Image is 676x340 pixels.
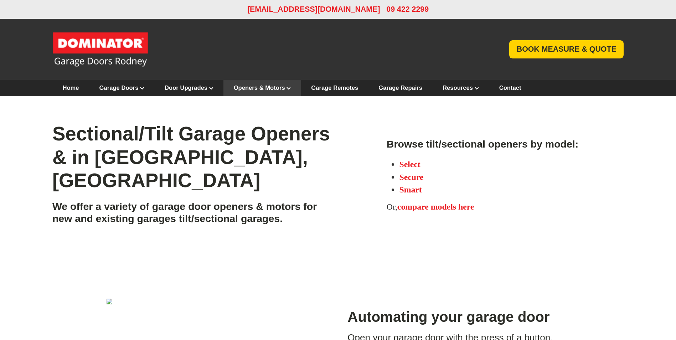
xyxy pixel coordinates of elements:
p: Or, [387,201,578,213]
a: Resources [443,84,479,91]
h1: Sectional/Tilt Garage Openers & in [GEOGRAPHIC_DATA], [GEOGRAPHIC_DATA] [52,122,335,200]
a: Secure [399,172,423,182]
a: Garage Door and Secure Access Solutions homepage [52,32,495,67]
span: 09 422 2299 [386,5,429,14]
a: Garage Doors [99,84,144,91]
a: BOOK MEASURE & QUOTE [509,40,624,58]
a: Select [399,160,420,169]
a: Contact [499,84,521,91]
a: Door Upgrades [165,84,213,91]
a: Smart [399,185,422,194]
a: Garage Remotes [311,84,358,91]
a: [EMAIL_ADDRESS][DOMAIN_NAME] [247,5,380,14]
a: Openers & Motors [234,84,291,91]
a: Home [62,84,79,91]
h2: Browse tilt/sectional openers by model: [387,138,578,154]
h2: We offer a variety of garage door openers & motors for new and existing garages tilt/sectional ga... [52,200,335,229]
h2: Automating your garage door [347,308,569,325]
a: compare models here [397,202,474,211]
a: Garage Repairs [378,84,422,91]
